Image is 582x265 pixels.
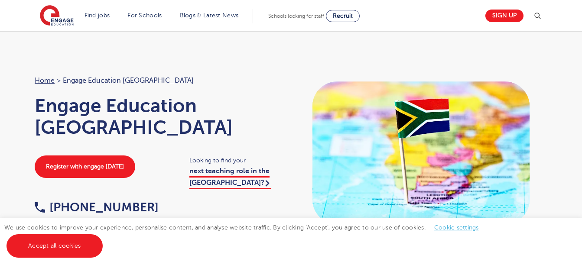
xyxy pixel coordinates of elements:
[7,234,103,258] a: Accept all cookies
[485,10,523,22] a: Sign up
[35,200,159,214] a: [PHONE_NUMBER]
[326,10,360,22] a: Recruit
[35,95,283,138] h1: Engage Education [GEOGRAPHIC_DATA]
[127,12,162,19] a: For Schools
[268,13,324,19] span: Schools looking for staff
[57,77,61,84] span: >
[85,12,110,19] a: Find jobs
[40,5,74,27] img: Engage Education
[35,77,55,84] a: Home
[189,167,271,189] a: next teaching role in the [GEOGRAPHIC_DATA]?
[189,155,283,165] span: Looking to find your
[434,224,479,231] a: Cookie settings
[35,75,283,86] nav: breadcrumb
[4,224,488,249] span: We use cookies to improve your experience, personalise content, and analyse website traffic. By c...
[180,12,239,19] a: Blogs & Latest News
[35,155,135,178] a: Register with engage [DATE]
[333,13,353,19] span: Recruit
[63,75,194,86] span: Engage Education [GEOGRAPHIC_DATA]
